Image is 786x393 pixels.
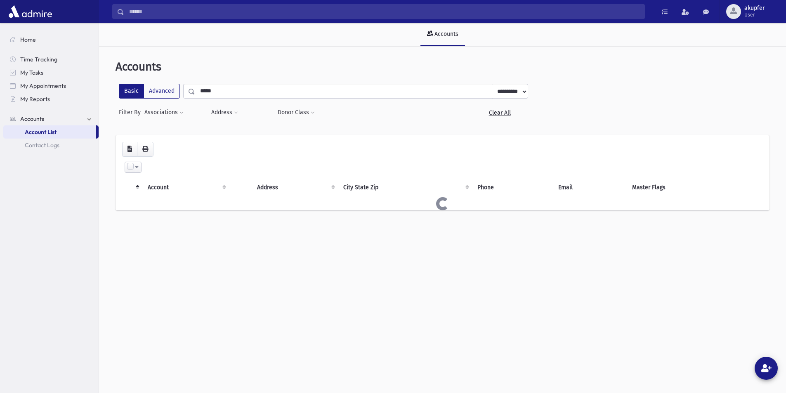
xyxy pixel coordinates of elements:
a: Clear All [471,105,528,120]
button: Associations [144,105,184,120]
span: My Tasks [20,69,43,76]
span: akupfer [744,5,765,12]
a: My Tasks [3,66,99,79]
a: Time Tracking [3,53,99,66]
th: : activate to sort column ascending [229,178,252,197]
span: My Reports [20,95,50,103]
th: Account: activate to sort column ascending [143,178,229,197]
th: Email : activate to sort column ascending [553,178,627,197]
div: FilterModes [119,84,180,99]
a: Accounts [420,23,465,46]
button: Donor Class [277,105,315,120]
span: Account List [25,128,57,136]
th: City State Zip : activate to sort column ascending [338,178,472,197]
th: Master Flags : activate to sort column ascending [627,178,763,197]
a: Accounts [3,112,99,125]
span: User [744,12,765,18]
span: Time Tracking [20,56,57,63]
a: My Reports [3,92,99,106]
span: Contact Logs [25,141,59,149]
button: Address [211,105,238,120]
div: Accounts [433,31,458,38]
button: Print [137,142,153,157]
span: Home [20,36,36,43]
span: My Appointments [20,82,66,89]
a: My Appointments [3,79,99,92]
a: Contact Logs [3,139,99,152]
label: Advanced [144,84,180,99]
a: Home [3,33,99,46]
span: Accounts [20,115,44,122]
a: Account List [3,125,96,139]
button: CSV [122,142,137,157]
th: Phone : activate to sort column ascending [472,178,553,197]
th: : activate to sort column descending [122,178,143,197]
input: Search [124,4,644,19]
th: Address : activate to sort column ascending [252,178,338,197]
span: Filter By [119,108,144,117]
img: AdmirePro [7,3,54,20]
span: Accounts [116,60,161,73]
label: Basic [119,84,144,99]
